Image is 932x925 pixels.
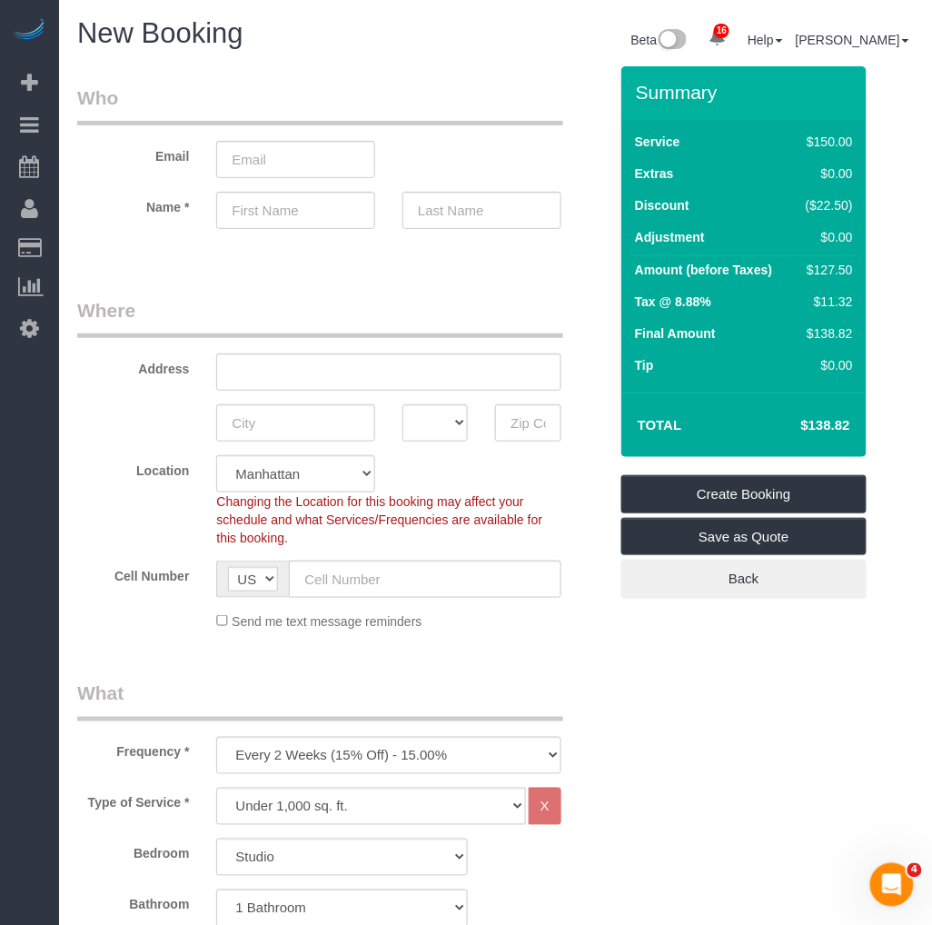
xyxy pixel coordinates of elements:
a: Help [748,33,783,47]
div: $0.00 [798,228,853,246]
legend: Who [77,85,563,125]
span: Changing the Location for this booking may affect your schedule and what Services/Frequencies are... [216,494,542,545]
a: 16 [699,18,735,58]
span: New Booking [77,17,243,49]
input: Zip Code [495,404,560,442]
img: Automaid Logo [11,18,47,44]
a: Create Booking [621,475,867,513]
div: $138.82 [798,324,853,343]
label: Tax @ 8.88% [635,293,711,311]
h3: Summary [636,82,858,103]
legend: Where [77,297,563,338]
label: Location [64,455,203,480]
div: $0.00 [798,356,853,374]
a: Back [621,560,867,598]
label: Service [635,133,680,151]
label: Amount (before Taxes) [635,261,772,279]
a: Beta [631,33,688,47]
input: Last Name [402,192,561,229]
input: First Name [216,192,375,229]
label: Bathroom [64,890,203,914]
strong: Total [638,417,682,433]
a: Save as Quote [621,518,867,556]
iframe: Intercom live chat [870,863,914,907]
div: $150.00 [798,133,853,151]
input: Email [216,141,375,178]
label: Address [64,353,203,378]
label: Extras [635,164,674,183]
label: Frequency * [64,737,203,761]
label: Bedroom [64,839,203,863]
label: Email [64,141,203,165]
span: 4 [907,863,922,878]
label: Tip [635,356,654,374]
input: Cell Number [289,561,560,598]
div: ($22.50) [798,196,853,214]
img: New interface [657,29,687,53]
label: Type of Service * [64,788,203,812]
a: [PERSON_NAME] [796,33,909,47]
label: Name * [64,192,203,216]
div: $127.50 [798,261,853,279]
label: Adjustment [635,228,705,246]
span: Send me text message reminders [232,614,421,629]
label: Final Amount [635,324,716,343]
label: Discount [635,196,689,214]
span: 16 [714,24,729,38]
input: City [216,404,375,442]
h4: $138.82 [747,418,850,433]
div: $0.00 [798,164,853,183]
div: $11.32 [798,293,853,311]
legend: What [77,681,563,721]
label: Cell Number [64,561,203,585]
